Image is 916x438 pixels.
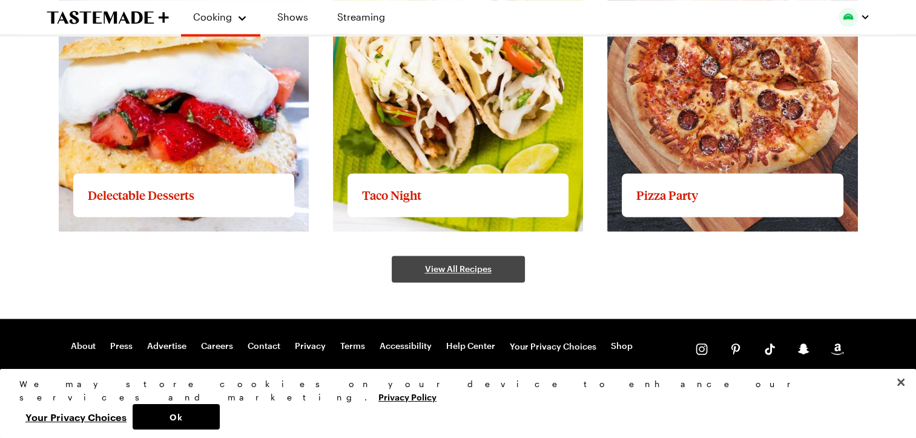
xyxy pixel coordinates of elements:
a: Help Center [446,340,495,353]
button: Ok [133,404,220,430]
a: Careers [201,340,233,353]
a: More information about your privacy, opens in a new tab [378,391,437,402]
button: Your Privacy Choices [19,404,133,430]
img: Profile picture [839,7,858,27]
a: About [71,340,96,353]
a: Shop [611,340,633,353]
a: Terms [340,340,365,353]
button: Profile picture [839,7,870,27]
span: Cooking [193,11,232,22]
a: To Tastemade Home Page [47,10,169,24]
a: Contact [248,340,280,353]
div: We may store cookies on your device to enhance our services and marketing. [19,377,886,404]
nav: Footer [71,340,633,353]
a: Accessibility [380,340,432,353]
a: Press [110,340,133,353]
button: Close [888,369,914,396]
span: View All Recipes [425,263,492,275]
a: Privacy [295,340,326,353]
a: View All Recipes [392,256,525,282]
div: Privacy [19,377,886,430]
a: Advertise [147,340,186,353]
button: Cooking [193,5,248,29]
button: Your Privacy Choices [510,340,596,353]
